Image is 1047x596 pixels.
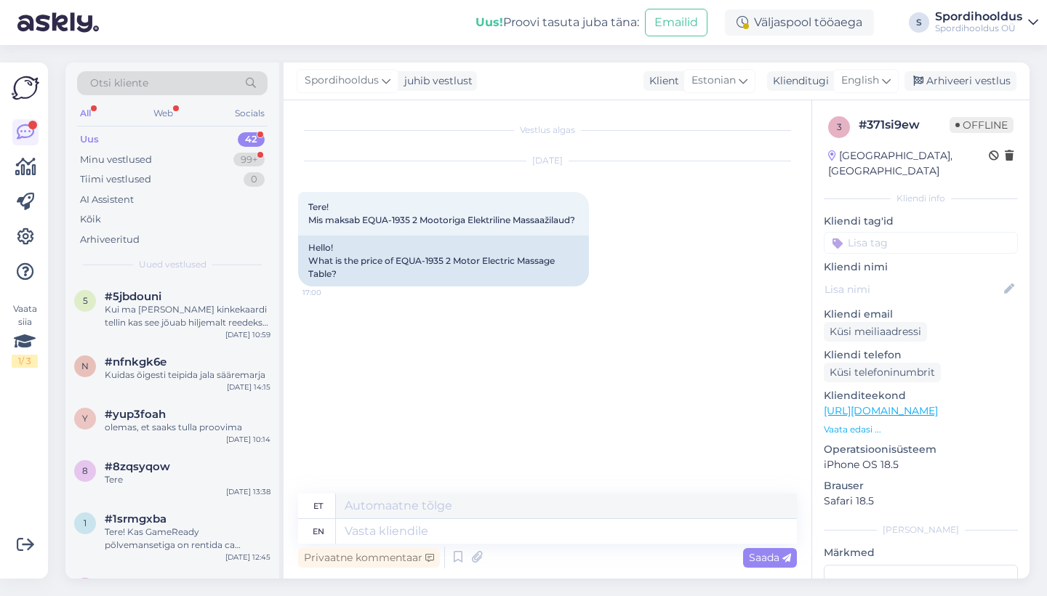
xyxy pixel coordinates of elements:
[105,512,167,525] span: #1srmgxba
[313,494,323,518] div: et
[824,457,1018,472] p: iPhone OS 18.5
[305,73,379,89] span: Spordihooldus
[824,347,1018,363] p: Kliendi telefon
[84,518,87,528] span: 1
[12,74,39,102] img: Askly Logo
[308,201,575,225] span: Tere! Mis maksab EQUA-1935 2 Mootoriga Elektriline Massaažilaud?
[824,523,1018,536] div: [PERSON_NAME]
[909,12,929,33] div: S
[105,355,167,369] span: #nfnkgk6e
[105,473,270,486] div: Tere
[82,465,88,476] span: 8
[105,408,166,421] span: #yup3foah
[302,287,357,298] span: 17:00
[80,212,101,227] div: Kõik
[825,281,1001,297] input: Lisa nimi
[824,214,1018,229] p: Kliendi tag'id
[80,132,99,147] div: Uus
[398,73,473,89] div: juhib vestlust
[904,71,1016,91] div: Arhiveeri vestlus
[80,233,140,247] div: Arhiveeritud
[298,124,797,137] div: Vestlus algas
[824,388,1018,403] p: Klienditeekond
[105,290,161,303] span: #5jbdouni
[841,73,879,89] span: English
[824,307,1018,322] p: Kliendi email
[227,382,270,392] div: [DATE] 14:15
[298,548,440,568] div: Privaatne kommentaar
[105,303,270,329] div: Kui ma [PERSON_NAME] kinkekaardi tellin kas see jõuab hiljemalt reedeks [PERSON_NAME]?
[244,172,265,187] div: 0
[80,193,134,207] div: AI Assistent
[80,153,152,167] div: Minu vestlused
[828,148,989,179] div: [GEOGRAPHIC_DATA], [GEOGRAPHIC_DATA]
[824,259,1018,275] p: Kliendi nimi
[226,486,270,497] div: [DATE] 13:38
[81,361,89,371] span: n
[950,117,1014,133] span: Offline
[90,76,148,91] span: Otsi kliente
[476,14,639,31] div: Proovi tasuta juba täna:
[824,363,941,382] div: Küsi telefoninumbrit
[767,73,829,89] div: Klienditugi
[824,322,927,342] div: Küsi meiliaadressi
[12,302,38,368] div: Vaata siia
[824,404,938,417] a: [URL][DOMAIN_NAME]
[859,116,950,134] div: # 371si9ew
[824,442,1018,457] p: Operatsioonisüsteem
[233,153,265,167] div: 99+
[80,172,151,187] div: Tiimi vestlused
[225,552,270,563] div: [DATE] 12:45
[298,154,797,167] div: [DATE]
[824,232,1018,254] input: Lisa tag
[12,355,38,368] div: 1 / 3
[105,421,270,434] div: olemas, et saaks tulla proovima
[749,551,791,564] span: Saada
[238,132,265,147] div: 42
[105,369,270,382] div: Kuidas õigesti teipida jala sääremarja
[151,104,176,123] div: Web
[313,519,324,544] div: en
[298,235,589,286] div: Hello! What is the price of EQUA-1935 2 Motor Electric Massage Table?
[77,104,94,123] div: All
[232,104,268,123] div: Socials
[935,11,1022,23] div: Spordihooldus
[824,545,1018,560] p: Märkmed
[105,578,158,591] span: #xtikclnp
[691,73,736,89] span: Estonian
[935,11,1038,34] a: SpordihooldusSpordihooldus OÜ
[824,478,1018,494] p: Brauser
[837,121,842,132] span: 3
[476,15,503,29] b: Uus!
[935,23,1022,34] div: Spordihooldus OÜ
[139,258,206,271] span: Uued vestlused
[645,9,707,36] button: Emailid
[824,423,1018,436] p: Vaata edasi ...
[725,9,874,36] div: Väljaspool tööaega
[824,494,1018,509] p: Safari 18.5
[226,434,270,445] div: [DATE] 10:14
[105,525,270,552] div: Tere! Kas GameReady põlvemansetiga on rentida ca nädalaks?
[643,73,679,89] div: Klient
[225,329,270,340] div: [DATE] 10:59
[824,192,1018,205] div: Kliendi info
[105,460,170,473] span: #8zqsyqow
[83,295,88,306] span: 5
[82,413,88,424] span: y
